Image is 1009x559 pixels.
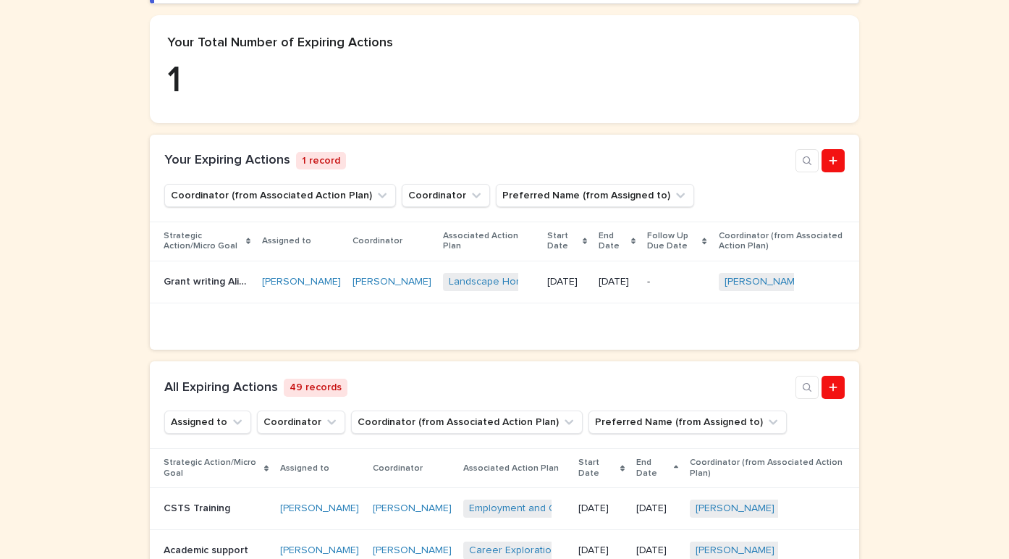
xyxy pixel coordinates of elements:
button: Coordinator [257,411,345,434]
p: End Date [636,455,670,482]
button: Coordinator (from Associated Action Plan) [351,411,583,434]
p: End Date [599,228,628,255]
p: [DATE] [547,276,587,288]
p: Coordinator (from Associated Action Plan) [690,455,845,482]
a: [PERSON_NAME] [725,276,803,288]
p: Assigned to [280,461,329,476]
a: [PERSON_NAME] [262,276,341,288]
p: Associated Action Plan [463,461,559,476]
p: Strategic Action/Micro Goal [164,455,261,482]
p: Assigned to [262,233,311,249]
a: [PERSON_NAME] [280,503,359,515]
a: [PERSON_NAME] [696,545,774,557]
a: Add new record [822,376,845,399]
p: Coordinator (from Associated Action Plan) [719,228,845,255]
p: Strategic Action/Micro Goal [164,228,242,255]
h1: Your Expiring Actions [164,153,290,169]
p: Coordinator [373,461,423,476]
button: Preferred Name (from Assigned to) [496,184,694,207]
a: Employment and Career Development - [PERSON_NAME] - [DATE] [469,503,774,515]
a: Add new record [822,149,845,172]
tr: Grant writing Alison course and certificateGrant writing Alison course and certificate [PERSON_NA... [150,261,859,303]
p: 1 [167,59,842,103]
p: Academic support [164,542,251,557]
button: Coordinator [402,184,490,207]
p: Start Date [547,228,579,255]
p: 1 record [296,152,346,170]
button: Assigned to [164,411,251,434]
p: [DATE] [636,503,678,515]
p: [DATE] [578,545,625,557]
p: - [647,276,706,288]
p: Start Date [578,455,617,482]
tr: CSTS TrainingCSTS Training [PERSON_NAME] [PERSON_NAME] Employment and Career Development - [PERSO... [150,488,859,530]
a: [PERSON_NAME] [373,545,452,557]
p: Follow Up Due Date [647,228,698,255]
a: Landscape Horticulturist Level 2 - [PERSON_NAME] - [DATE] [449,276,724,288]
h1: All Expiring Actions [164,380,278,396]
a: [PERSON_NAME] [280,545,359,557]
a: Career Exploration - [PERSON_NAME] - [DATE] [469,545,684,557]
p: CSTS Training [164,500,233,515]
a: [PERSON_NAME] [696,503,774,515]
p: 49 records [284,379,347,397]
a: [PERSON_NAME] [352,276,431,288]
a: [PERSON_NAME] [373,503,452,515]
button: Preferred Name (from Assigned to) [588,411,787,434]
button: Coordinator (from Associated Action Plan) [164,184,396,207]
p: [DATE] [636,545,678,557]
p: Your Total Number of Expiring Actions [167,35,842,51]
p: Coordinator [352,233,402,249]
p: [DATE] [578,503,625,515]
p: Associated Action Plan [443,228,536,255]
p: Grant writing Alison course and certificate [164,273,253,288]
p: [DATE] [599,276,636,288]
